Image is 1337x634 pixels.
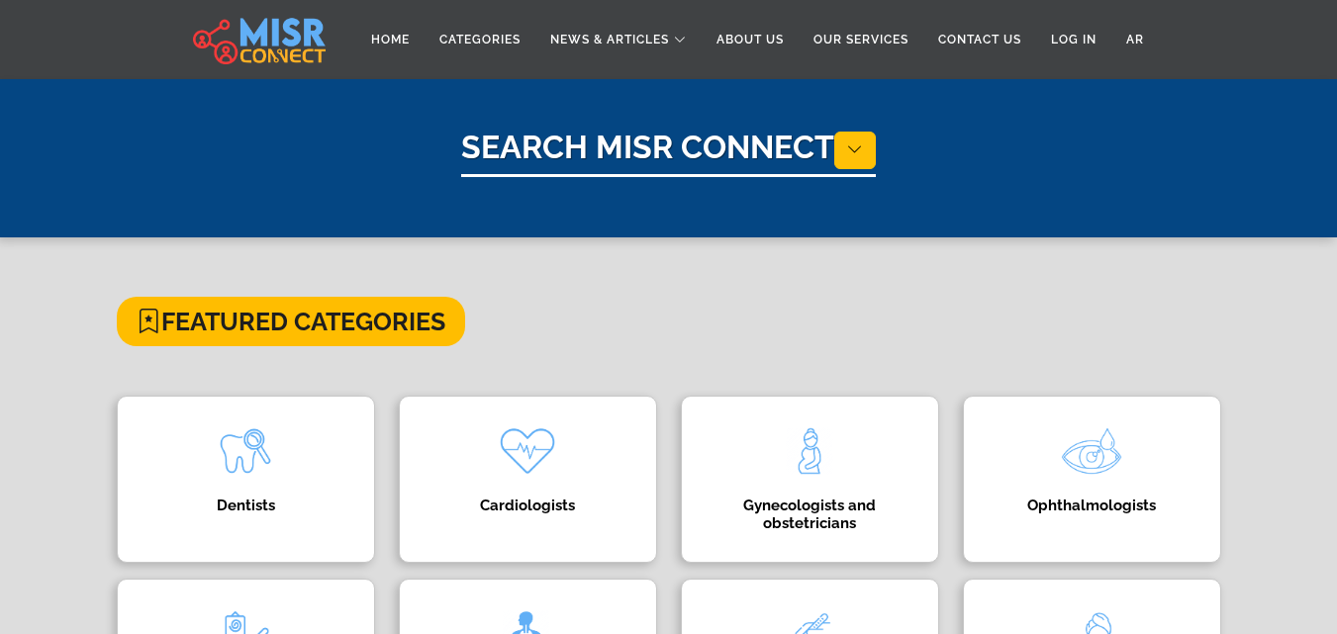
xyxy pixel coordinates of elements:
[702,21,799,58] a: About Us
[951,396,1233,563] a: Ophthalmologists
[430,497,626,514] h4: Cardiologists
[206,411,285,491] img: k714wZmFaHWIHbCst04N.png
[461,129,876,177] h1: Search Misr Connect
[193,15,326,64] img: main.misr_connect
[712,497,908,532] h4: Gynecologists and obstetricians
[1052,411,1131,491] img: O3vASGqC8OE0Zbp7R2Y3.png
[147,497,344,514] h4: Dentists
[387,396,669,563] a: Cardiologists
[669,396,951,563] a: Gynecologists and obstetricians
[550,31,669,48] span: News & Articles
[770,411,849,491] img: tQBIxbFzDjHNxea4mloJ.png
[105,396,387,563] a: Dentists
[923,21,1036,58] a: Contact Us
[356,21,425,58] a: Home
[799,21,923,58] a: Our Services
[425,21,535,58] a: Categories
[994,497,1191,514] h4: Ophthalmologists
[535,21,702,58] a: News & Articles
[488,411,567,491] img: kQgAgBbLbYzX17DbAKQs.png
[1036,21,1111,58] a: Log in
[117,297,465,346] h4: Featured Categories
[1111,21,1159,58] a: AR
